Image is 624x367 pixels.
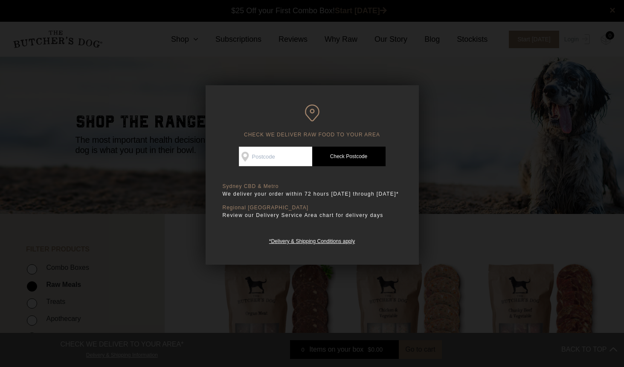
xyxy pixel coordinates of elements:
input: Postcode [239,147,312,166]
a: Check Postcode [312,147,386,166]
p: We deliver your order within 72 hours [DATE] through [DATE]* [223,190,402,198]
a: *Delivery & Shipping Conditions apply [269,236,355,244]
h6: CHECK WE DELIVER RAW FOOD TO YOUR AREA [223,104,402,138]
p: Regional [GEOGRAPHIC_DATA] [223,205,402,211]
p: Review our Delivery Service Area chart for delivery days [223,211,402,220]
p: Sydney CBD & Metro [223,183,402,190]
